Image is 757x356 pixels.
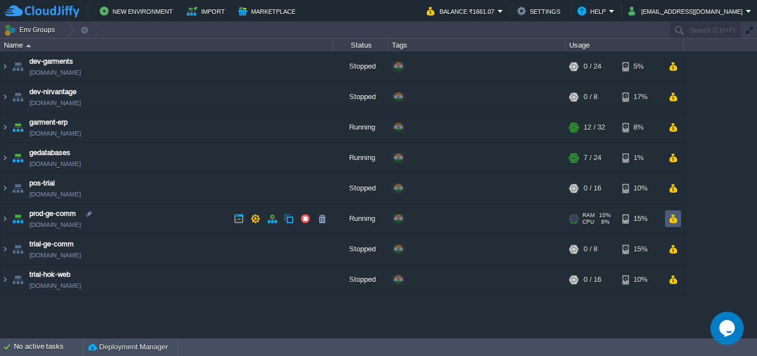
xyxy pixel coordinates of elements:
[29,158,81,169] span: [DOMAIN_NAME]
[1,112,9,142] img: AMDAwAAAACH5BAEAAAAALAAAAAABAAEAAAICRAEAOw==
[29,86,76,97] a: dev-nirvantage
[622,204,658,234] div: 15%
[334,39,388,51] div: Status
[4,4,79,18] img: CloudJiffy
[1,204,9,234] img: AMDAwAAAACH5BAEAAAAALAAAAAABAAEAAAICRAEAOw==
[238,4,299,18] button: Marketplace
[584,173,601,203] div: 0 / 16
[100,4,176,18] button: New Environment
[10,173,25,203] img: AMDAwAAAACH5BAEAAAAALAAAAAABAAEAAAICRAEAOw==
[584,143,601,173] div: 7 / 24
[333,265,388,295] div: Stopped
[622,51,658,81] div: 5%
[29,56,73,67] a: dev-garments
[29,67,81,78] a: [DOMAIN_NAME]
[26,44,31,47] img: AMDAwAAAACH5BAEAAAAALAAAAAABAAEAAAICRAEAOw==
[10,234,25,264] img: AMDAwAAAACH5BAEAAAAALAAAAAABAAEAAAICRAEAOw==
[187,4,228,18] button: Import
[1,265,9,295] img: AMDAwAAAACH5BAEAAAAALAAAAAABAAEAAAICRAEAOw==
[10,51,25,81] img: AMDAwAAAACH5BAEAAAAALAAAAAABAAEAAAICRAEAOw==
[599,219,610,225] span: 8%
[584,112,605,142] div: 12 / 32
[14,338,83,356] div: No active tasks
[1,234,9,264] img: AMDAwAAAACH5BAEAAAAALAAAAAABAAEAAAICRAEAOw==
[1,143,9,173] img: AMDAwAAAACH5BAEAAAAALAAAAAABAAEAAAICRAEAOw==
[582,219,594,225] span: CPU
[628,4,746,18] button: [EMAIL_ADDRESS][DOMAIN_NAME]
[29,97,81,109] a: [DOMAIN_NAME]
[333,173,388,203] div: Stopped
[29,178,55,189] a: pos-trial
[582,212,595,219] span: RAM
[29,280,81,291] a: [DOMAIN_NAME]
[710,312,746,345] iframe: chat widget
[389,39,565,51] div: Tags
[1,82,9,112] img: AMDAwAAAACH5BAEAAAAALAAAAAABAAEAAAICRAEAOw==
[10,82,25,112] img: AMDAwAAAACH5BAEAAAAALAAAAAABAAEAAAICRAEAOw==
[29,128,81,139] a: [DOMAIN_NAME]
[427,4,498,18] button: Balance ₹1661.07
[29,117,68,128] a: garment-erp
[584,234,597,264] div: 0 / 8
[333,51,388,81] div: Stopped
[29,208,76,219] a: prod-ge-comm
[10,112,25,142] img: AMDAwAAAACH5BAEAAAAALAAAAAABAAEAAAICRAEAOw==
[622,173,658,203] div: 10%
[333,234,388,264] div: Stopped
[333,82,388,112] div: Stopped
[29,250,81,261] a: [DOMAIN_NAME]
[517,4,564,18] button: Settings
[584,82,597,112] div: 0 / 8
[577,4,609,18] button: Help
[10,265,25,295] img: AMDAwAAAACH5BAEAAAAALAAAAAABAAEAAAICRAEAOw==
[622,82,658,112] div: 17%
[622,143,658,173] div: 1%
[1,51,9,81] img: AMDAwAAAACH5BAEAAAAALAAAAAABAAEAAAICRAEAOw==
[584,51,601,81] div: 0 / 24
[333,112,388,142] div: Running
[622,112,658,142] div: 8%
[10,143,25,173] img: AMDAwAAAACH5BAEAAAAALAAAAAABAAEAAAICRAEAOw==
[29,219,81,230] a: [DOMAIN_NAME]
[566,39,683,51] div: Usage
[29,239,74,250] a: trial-ge-comm
[622,265,658,295] div: 10%
[622,234,658,264] div: 15%
[10,204,25,234] img: AMDAwAAAACH5BAEAAAAALAAAAAABAAEAAAICRAEAOw==
[1,173,9,203] img: AMDAwAAAACH5BAEAAAAALAAAAAABAAEAAAICRAEAOw==
[599,212,611,219] span: 10%
[29,189,81,200] a: [DOMAIN_NAME]
[333,204,388,234] div: Running
[1,39,333,51] div: Name
[333,143,388,173] div: Running
[4,22,59,38] button: Env Groups
[29,269,70,280] a: trial-hok-web
[88,342,168,353] button: Deployment Manager
[584,265,601,295] div: 0 / 16
[29,147,70,158] a: gedatabases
